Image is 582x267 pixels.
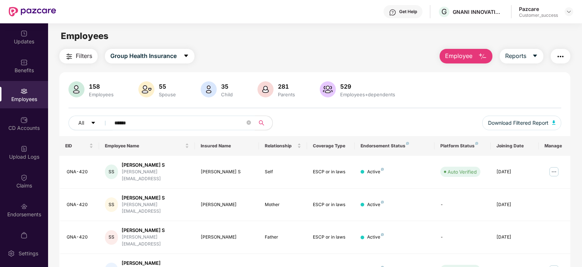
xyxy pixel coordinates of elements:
[87,92,115,97] div: Employees
[105,143,184,149] span: Employee Name
[265,234,301,241] div: Father
[20,30,28,37] img: svg+xml;base64,PHN2ZyBpZD0iVXBkYXRlZCIgeG1sbnM9Imh0dHA6Ly93d3cudzMub3JnLzIwMDAvc3ZnIiB3aWR0aD0iMj...
[339,92,397,97] div: Employees+dependents
[532,53,538,59] span: caret-down
[440,143,485,149] div: Platform Status
[20,88,28,95] img: svg+xml;base64,PHN2ZyBpZD0iRW1wbG95ZWVzIiB4bWxucz0iaHR0cDovL3d3dy53My5vcmcvMjAwMC9zdmciIHdpZHRoPS...
[201,81,217,97] img: svg+xml;base64,PHN2ZyB4bWxucz0iaHR0cDovL3d3dy53My5vcmcvMjAwMC9zdmciIHhtbG5zOnhsaW5rPSJodHRwOi8vd3...
[99,136,195,156] th: Employee Name
[201,169,253,175] div: [PERSON_NAME] S
[399,9,417,15] div: Get Help
[122,260,189,267] div: [PERSON_NAME]
[157,92,177,97] div: Spouse
[91,120,96,126] span: caret-down
[20,174,28,181] img: svg+xml;base64,PHN2ZyBpZD0iQ2xhaW0iIHhtbG5zPSJodHRwOi8vd3d3LnczLm9yZy8yMDAwL3N2ZyIgd2lkdGg9IjIwIi...
[67,234,94,241] div: GNA-420
[265,169,301,175] div: Self
[122,234,189,248] div: [PERSON_NAME][EMAIL_ADDRESS]
[475,142,478,145] img: svg+xml;base64,PHN2ZyB4bWxucz0iaHR0cDovL3d3dy53My5vcmcvMjAwMC9zdmciIHdpZHRoPSI4IiBoZWlnaHQ9IjgiIH...
[259,136,307,156] th: Relationship
[68,81,84,97] img: svg+xml;base64,PHN2ZyB4bWxucz0iaHR0cDovL3d3dy53My5vcmcvMjAwMC9zdmciIHhtbG5zOnhsaW5rPSJodHRwOi8vd3...
[434,189,491,221] td: -
[320,81,336,97] img: svg+xml;base64,PHN2ZyB4bWxucz0iaHR0cDovL3d3dy53My5vcmcvMjAwMC9zdmciIHhtbG5zOnhsaW5rPSJodHRwOi8vd3...
[482,116,562,130] button: Download Filtered Report
[195,136,259,156] th: Insured Name
[67,169,94,175] div: GNA-420
[556,52,565,61] img: svg+xml;base64,PHN2ZyB4bWxucz0iaHR0cDovL3d3dy53My5vcmcvMjAwMC9zdmciIHdpZHRoPSIyNCIgaGVpZ2h0PSIyNC...
[491,136,539,156] th: Joining Date
[441,7,447,16] span: G
[220,83,234,90] div: 35
[65,143,88,149] span: EID
[110,51,177,61] span: Group Health Insurance
[87,83,115,90] div: 158
[105,230,118,245] div: SS
[389,9,396,16] img: svg+xml;base64,PHN2ZyBpZD0iSGVscC0zMngzMiIgeG1sbnM9Imh0dHA6Ly93d3cudzMub3JnLzIwMDAvc3ZnIiB3aWR0aD...
[201,201,253,208] div: [PERSON_NAME]
[201,234,253,241] div: [PERSON_NAME]
[313,169,349,175] div: ESCP or in laws
[122,227,189,234] div: [PERSON_NAME] S
[313,201,349,208] div: ESCP or in laws
[20,203,28,210] img: svg+xml;base64,PHN2ZyBpZD0iRW5kb3JzZW1lbnRzIiB4bWxucz0iaHR0cDovL3d3dy53My5vcmcvMjAwMC9zdmciIHdpZH...
[105,165,118,179] div: SS
[440,49,492,63] button: Employee
[183,53,189,59] span: caret-down
[381,201,384,204] img: svg+xml;base64,PHN2ZyB4bWxucz0iaHR0cDovL3d3dy53My5vcmcvMjAwMC9zdmciIHdpZHRoPSI4IiBoZWlnaHQ9IjgiIH...
[313,234,349,241] div: ESCP or in laws
[519,12,558,18] div: Customer_success
[361,143,429,149] div: Endorsement Status
[255,116,273,130] button: search
[307,136,355,156] th: Coverage Type
[276,83,296,90] div: 281
[519,5,558,12] div: Pazcare
[59,136,99,156] th: EID
[122,162,189,169] div: [PERSON_NAME] S
[381,233,384,236] img: svg+xml;base64,PHN2ZyB4bWxucz0iaHR0cDovL3d3dy53My5vcmcvMjAwMC9zdmciIHdpZHRoPSI4IiBoZWlnaHQ9IjgiIH...
[67,201,94,208] div: GNA-420
[255,120,269,126] span: search
[496,169,533,175] div: [DATE]
[548,166,560,178] img: manageButton
[20,232,28,239] img: svg+xml;base64,PHN2ZyBpZD0iTXlfT3JkZXJzIiBkYXRhLW5hbWU9Ik15IE9yZGVycyIgeG1sbnM9Imh0dHA6Ly93d3cudz...
[68,116,113,130] button: Allcaret-down
[20,145,28,152] img: svg+xml;base64,PHN2ZyBpZD0iVXBsb2FkX0xvZ3MiIGRhdGEtbmFtZT0iVXBsb2FkIExvZ3MiIHhtbG5zPSJodHRwOi8vd3...
[478,52,487,61] img: svg+xml;base64,PHN2ZyB4bWxucz0iaHR0cDovL3d3dy53My5vcmcvMjAwMC9zdmciIHhtbG5zOnhsaW5rPSJodHRwOi8vd3...
[247,120,251,125] span: close-circle
[367,234,384,241] div: Active
[61,31,109,41] span: Employees
[59,49,98,63] button: Filters
[16,250,40,257] div: Settings
[381,168,384,171] img: svg+xml;base64,PHN2ZyB4bWxucz0iaHR0cDovL3d3dy53My5vcmcvMjAwMC9zdmciIHdpZHRoPSI4IiBoZWlnaHQ9IjgiIH...
[448,168,477,175] div: Auto Verified
[9,7,56,16] img: New Pazcare Logo
[265,201,301,208] div: Mother
[505,51,526,61] span: Reports
[247,120,251,127] span: close-circle
[8,250,15,257] img: svg+xml;base64,PHN2ZyBpZD0iU2V0dGluZy0yMHgyMCIgeG1sbnM9Imh0dHA6Ly93d3cudzMub3JnLzIwMDAvc3ZnIiB3aW...
[138,81,154,97] img: svg+xml;base64,PHN2ZyB4bWxucz0iaHR0cDovL3d3dy53My5vcmcvMjAwMC9zdmciIHhtbG5zOnhsaW5rPSJodHRwOi8vd3...
[453,8,504,15] div: GNANI INNOVATIONS PRIVATE LIMITED
[552,120,556,125] img: svg+xml;base64,PHN2ZyB4bWxucz0iaHR0cDovL3d3dy53My5vcmcvMjAwMC9zdmciIHhtbG5zOnhsaW5rPSJodHRwOi8vd3...
[122,194,189,201] div: [PERSON_NAME] S
[566,9,572,15] img: svg+xml;base64,PHN2ZyBpZD0iRHJvcGRvd24tMzJ4MzIiIHhtbG5zPSJodHRwOi8vd3d3LnczLm9yZy8yMDAwL3N2ZyIgd2...
[539,136,571,156] th: Manage
[105,197,118,212] div: SS
[339,83,397,90] div: 529
[488,119,548,127] span: Download Filtered Report
[65,52,74,61] img: svg+xml;base64,PHN2ZyB4bWxucz0iaHR0cDovL3d3dy53My5vcmcvMjAwMC9zdmciIHdpZHRoPSIyNCIgaGVpZ2h0PSIyNC...
[445,51,472,61] span: Employee
[257,81,274,97] img: svg+xml;base64,PHN2ZyB4bWxucz0iaHR0cDovL3d3dy53My5vcmcvMjAwMC9zdmciIHhtbG5zOnhsaW5rPSJodHRwOi8vd3...
[78,119,84,127] span: All
[500,49,543,63] button: Reportscaret-down
[496,234,533,241] div: [DATE]
[406,142,409,145] img: svg+xml;base64,PHN2ZyB4bWxucz0iaHR0cDovL3d3dy53My5vcmcvMjAwMC9zdmciIHdpZHRoPSI4IiBoZWlnaHQ9IjgiIH...
[122,201,189,215] div: [PERSON_NAME][EMAIL_ADDRESS]
[220,92,234,97] div: Child
[122,169,189,182] div: [PERSON_NAME][EMAIL_ADDRESS]
[496,201,533,208] div: [DATE]
[265,143,296,149] span: Relationship
[434,221,491,254] td: -
[20,116,28,124] img: svg+xml;base64,PHN2ZyBpZD0iQ0RfQWNjb3VudHMiIGRhdGEtbmFtZT0iQ0QgQWNjb3VudHMiIHhtbG5zPSJodHRwOi8vd3...
[367,201,384,208] div: Active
